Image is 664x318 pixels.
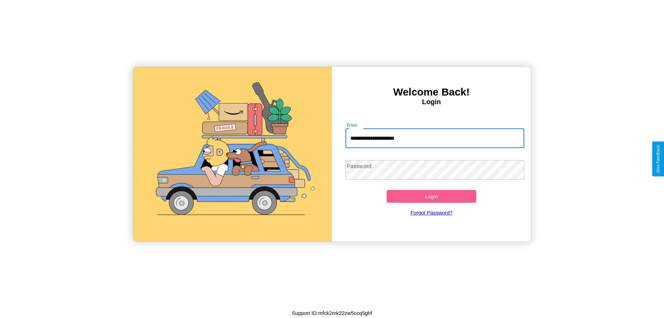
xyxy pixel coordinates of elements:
p: Support ID: mfck2mk22zw5ccq5ghf [292,308,372,318]
h4: Login [332,98,531,106]
h3: Welcome Back! [332,86,531,98]
a: Forgot Password? [342,203,521,222]
button: Login [387,190,476,203]
div: Give Feedback [656,145,661,173]
img: gif [133,67,332,242]
label: Email [347,122,358,128]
